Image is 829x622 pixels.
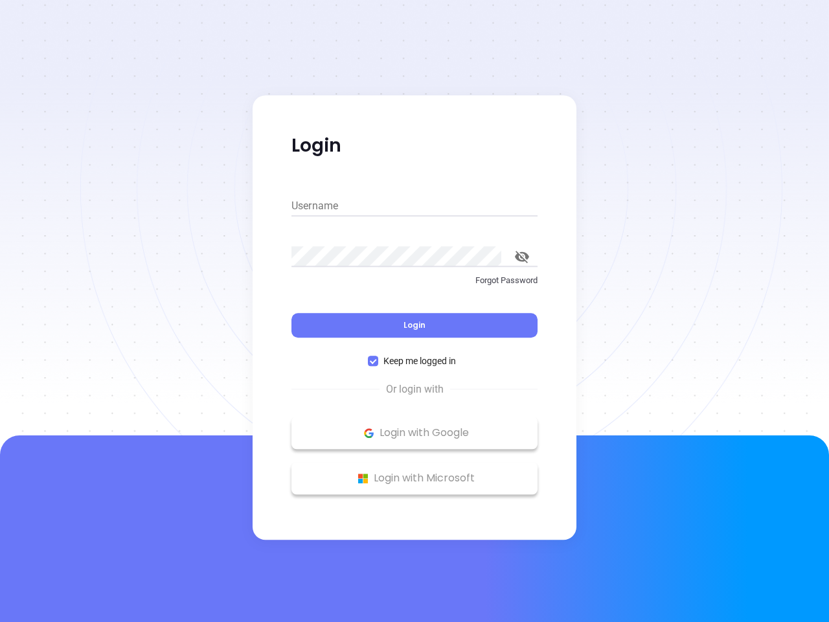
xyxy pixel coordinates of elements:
a: Forgot Password [291,274,538,297]
p: Login with Google [298,423,531,443]
button: Microsoft Logo Login with Microsoft [291,462,538,494]
p: Login with Microsoft [298,468,531,488]
button: Login [291,313,538,338]
p: Login [291,134,538,157]
span: Or login with [380,382,450,397]
span: Keep me logged in [378,354,461,368]
img: Google Logo [361,425,377,441]
p: Forgot Password [291,274,538,287]
img: Microsoft Logo [355,470,371,487]
button: toggle password visibility [506,241,538,272]
span: Login [403,319,426,330]
button: Google Logo Login with Google [291,417,538,449]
